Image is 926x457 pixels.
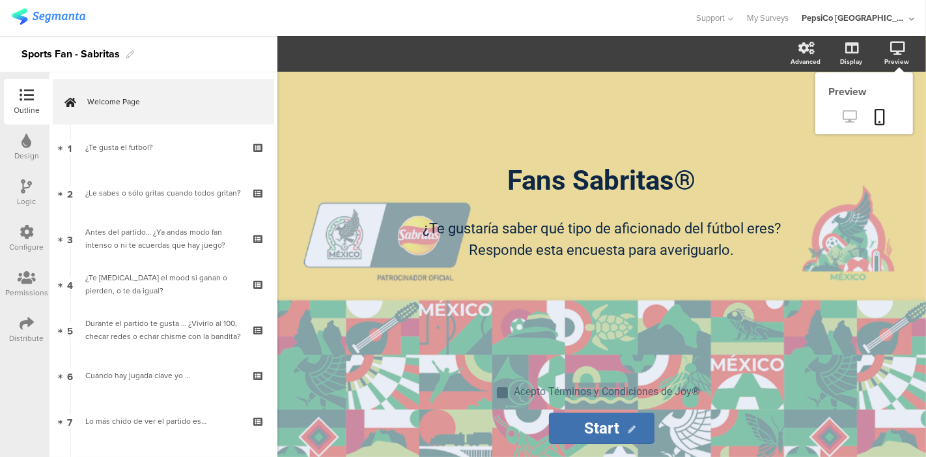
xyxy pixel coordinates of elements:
[53,216,274,261] a: 3 Antes del partido… ¿Ya andas modo fan intenso o ni te acuerdas que hay juego?
[10,241,44,253] div: Configure
[85,369,241,382] div: Cuando hay jugada clave yo …
[12,8,85,25] img: segmanta logo
[549,413,654,444] input: Start
[374,239,830,261] p: Responde esta encuesta para averiguarlo.
[53,398,274,444] a: 7 Lo más chido de ver el partido es…
[697,12,725,24] span: Support
[85,271,241,297] div: ¿Te cambia el mood si ganan o pierden, o te da igual?
[514,385,701,398] p: Acepto Términos y Condiciones de Joy®
[53,170,274,216] a: 2 ¿Le sabes o sólo gritas cuando todos gritan?
[10,332,44,344] div: Distribute
[67,323,73,337] span: 5
[53,261,274,307] a: 4 ¿Te [MEDICAL_DATA] el mood si ganan o pierden, o te da igual?
[53,125,274,170] a: 1 ¿Te gusta el futbol?
[14,150,39,162] div: Design
[68,140,72,155] span: 1
[85,226,241,252] div: Antes del partido… ¿Ya andas modo fan intenso o ni te acuerdas que hay juego?
[85,141,241,154] div: ¿Te gusta el futbol?
[791,57,821,66] div: Advanced
[67,231,73,246] span: 3
[5,287,48,299] div: Permissions
[87,95,254,108] span: Welcome Page
[67,186,73,200] span: 2
[18,196,36,207] div: Logic
[815,84,913,99] div: Preview
[85,317,241,343] div: Durante el partido te gusta … ¿Vivirlo al 100, checar redes o echar chisme con la bandita?
[53,307,274,353] a: 5 Durante el partido te gusta … ¿Vivirlo al 100, checar redes o echar chisme con la bandita?
[14,104,40,116] div: Outline
[21,44,120,65] div: Sports Fan - Sabritas
[884,57,909,66] div: Preview
[68,414,73,428] span: 7
[802,12,906,24] div: PepsiCo [GEOGRAPHIC_DATA]
[67,368,73,383] span: 6
[67,277,73,291] span: 4
[53,353,274,398] a: 6 Cuando hay jugada clave yo …
[374,218,830,239] p: ¿Te gustaría saber qué tipo de aficionado del fútbol eres?
[361,164,843,196] p: Fans Sabritas®
[53,79,274,125] a: Welcome Page
[840,57,862,66] div: Display
[85,186,241,199] div: ¿Le sabes o sólo gritas cuando todos gritan?
[85,415,241,428] div: Lo más chido de ver el partido es…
